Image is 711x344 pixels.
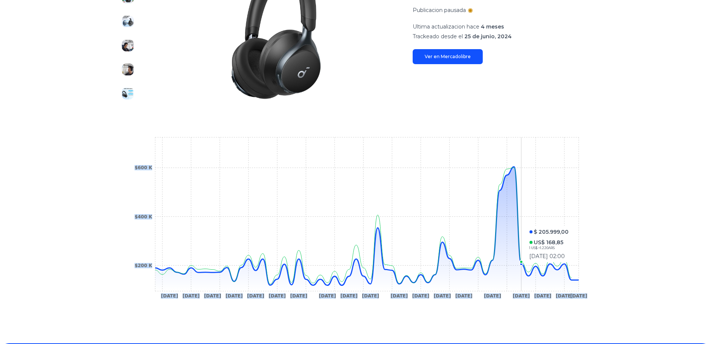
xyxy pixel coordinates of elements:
[122,87,134,99] img: Audífonos Soundcore De Anker, Space One Y Anc Color Negro
[340,293,358,299] tspan: [DATE]
[413,6,466,14] p: Publicacion pausada
[122,39,134,51] img: Audífonos Soundcore De Anker, Space One Y Anc Color Negro
[204,293,221,299] tspan: [DATE]
[481,23,504,30] span: 4 meses
[391,293,408,299] tspan: [DATE]
[455,293,472,299] tspan: [DATE]
[413,23,479,30] span: Ultima actualizacion hace
[484,293,501,299] tspan: [DATE]
[135,165,153,170] tspan: $600 K
[413,33,463,40] span: Trackeado desde el
[413,49,483,64] a: Ver en Mercadolibre
[290,293,307,299] tspan: [DATE]
[412,293,429,299] tspan: [DATE]
[135,263,153,268] tspan: $200 K
[225,293,242,299] tspan: [DATE]
[555,293,573,299] tspan: [DATE]
[464,33,512,40] span: 25 de junio, 2024
[247,293,264,299] tspan: [DATE]
[122,15,134,27] img: Audífonos Soundcore De Anker, Space One Y Anc Color Negro
[434,293,451,299] tspan: [DATE]
[319,293,336,299] tspan: [DATE]
[122,63,134,75] img: Audífonos Soundcore De Anker, Space One Y Anc Color Negro
[135,214,153,219] tspan: $400 K
[161,293,178,299] tspan: [DATE]
[268,293,286,299] tspan: [DATE]
[182,293,199,299] tspan: [DATE]
[570,293,587,299] tspan: [DATE]
[512,293,530,299] tspan: [DATE]
[534,293,551,299] tspan: [DATE]
[362,293,379,299] tspan: [DATE]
